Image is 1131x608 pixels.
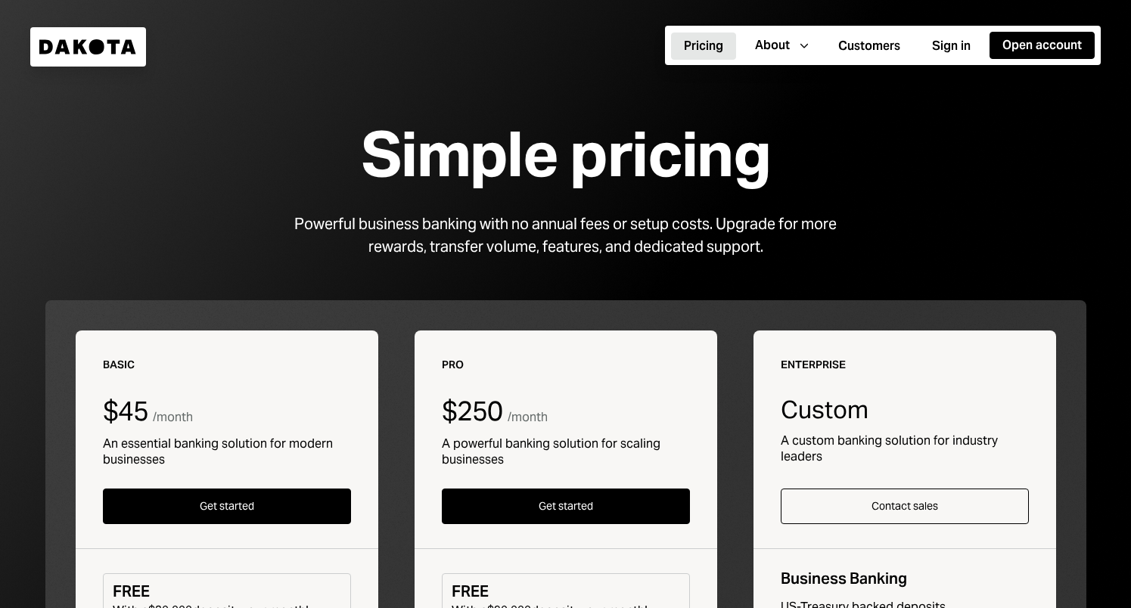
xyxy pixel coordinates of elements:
div: A powerful banking solution for scaling businesses [442,436,690,467]
div: $45 [103,396,149,427]
div: $250 [442,396,503,427]
div: Simple pricing [361,120,770,188]
div: A custom banking solution for industry leaders [781,433,1029,464]
div: / month [508,409,548,426]
button: Sign in [919,33,983,60]
div: FREE [452,580,680,603]
div: FREE [113,580,341,603]
div: An essential banking solution for modern businesses [103,436,351,467]
button: Customers [825,33,913,60]
div: Basic [103,358,351,372]
div: / month [153,409,193,426]
button: Get started [103,489,351,524]
a: Customers [825,31,913,60]
button: Open account [990,32,1095,59]
button: Contact sales [781,489,1029,524]
div: Custom [781,396,1029,423]
div: About [755,37,790,54]
a: Sign in [919,31,983,60]
div: Pro [442,358,690,372]
button: Get started [442,489,690,524]
a: Pricing [671,31,736,60]
button: About [742,32,819,59]
div: Enterprise [781,358,1029,372]
div: Business Banking [781,567,1029,590]
button: Pricing [671,33,736,60]
div: Powerful business banking with no annual fees or setup costs. Upgrade for more rewards, transfer ... [275,212,856,258]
